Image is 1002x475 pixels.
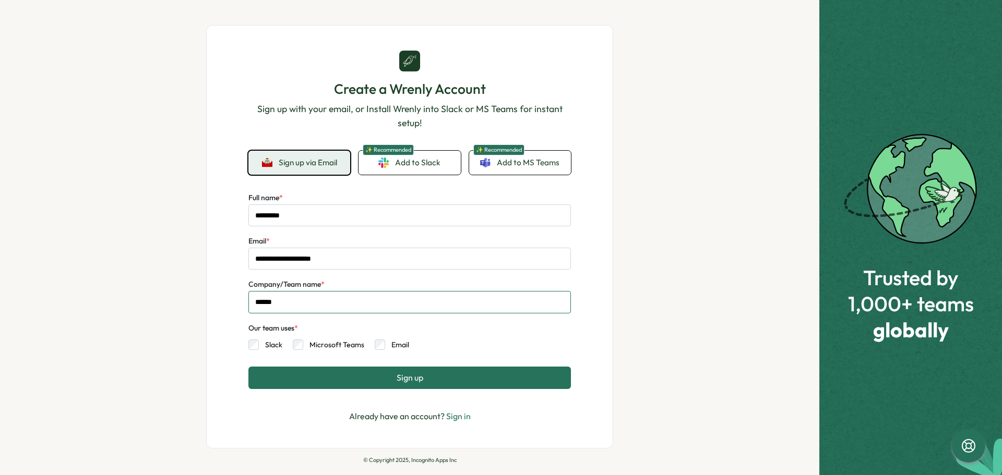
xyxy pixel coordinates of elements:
[395,157,440,168] span: Add to Slack
[248,192,283,204] label: Full name
[848,266,974,289] span: Trusted by
[248,367,571,388] button: Sign up
[469,151,571,175] a: ✨ RecommendedAdd to MS Teams
[397,373,423,382] span: Sign up
[446,411,471,421] a: Sign in
[848,318,974,341] span: globally
[248,80,571,98] h1: Create a Wrenly Account
[248,236,270,247] label: Email
[473,144,524,155] span: ✨ Recommended
[848,292,974,315] span: 1,000+ teams
[303,339,364,350] label: Microsoft Teams
[259,339,282,350] label: Slack
[359,151,460,175] a: ✨ RecommendedAdd to Slack
[497,157,559,168] span: Add to MS Teams
[248,151,350,175] button: Sign up via Email
[279,158,337,167] span: Sign up via Email
[349,410,471,423] p: Already have an account?
[385,339,409,350] label: Email
[248,323,298,334] div: Our team uses
[363,144,414,155] span: ✨ Recommended
[248,102,571,130] p: Sign up with your email, or Install Wrenly into Slack or MS Teams for instant setup!
[248,279,325,290] label: Company/Team name
[206,457,613,464] p: © Copyright 2025, Incognito Apps Inc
